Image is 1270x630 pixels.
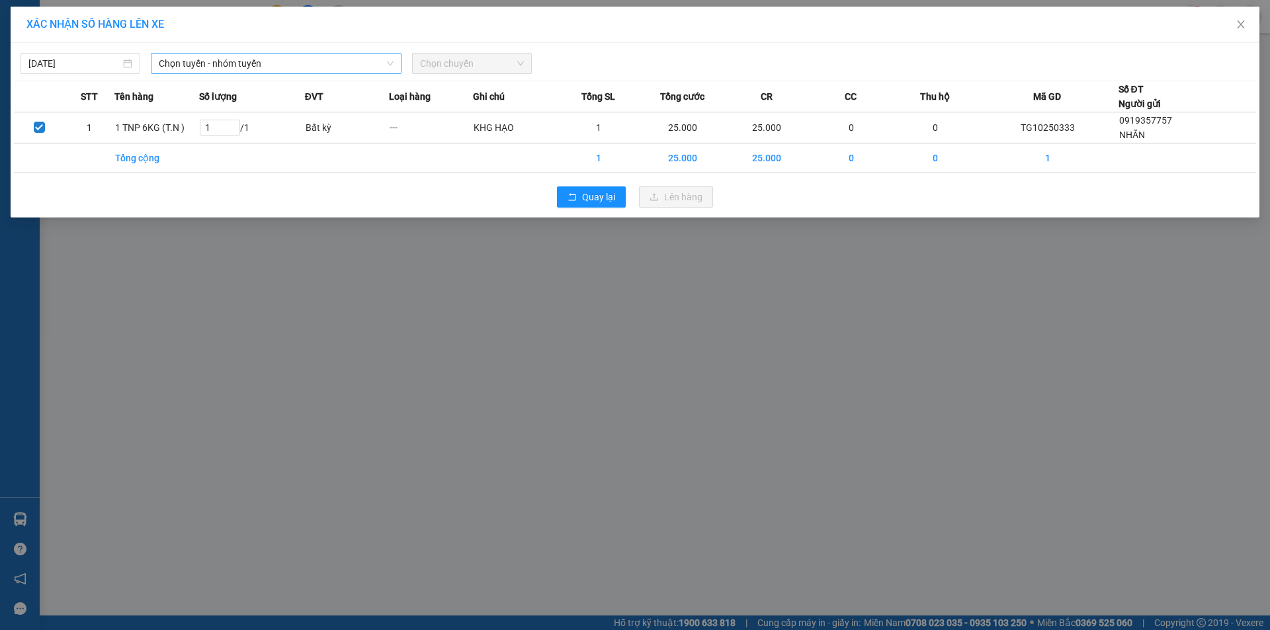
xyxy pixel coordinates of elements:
[114,143,198,173] td: Tổng cộng
[420,54,524,73] span: Chọn chuyến
[557,143,641,173] td: 1
[114,89,153,104] span: Tên hàng
[761,89,773,104] span: CR
[473,112,557,143] td: KHG HẠO
[199,112,305,143] td: / 1
[725,112,809,143] td: 25.000
[64,112,114,143] td: 1
[386,59,394,67] span: down
[473,89,505,104] span: Ghi chú
[1222,7,1259,44] button: Close
[114,112,198,143] td: 1 TNP 6KG (T.N )
[641,112,725,143] td: 25.000
[809,112,893,143] td: 0
[199,89,237,104] span: Số lượng
[81,89,98,104] span: STT
[920,89,950,104] span: Thu hộ
[581,89,615,104] span: Tổng SL
[305,112,389,143] td: Bất kỳ
[159,54,394,73] span: Chọn tuyến - nhóm tuyến
[641,143,725,173] td: 25.000
[725,143,809,173] td: 25.000
[389,112,473,143] td: ---
[1033,89,1061,104] span: Mã GD
[893,143,977,173] td: 0
[1119,115,1172,126] span: 0919357757
[977,112,1118,143] td: TG10250333
[977,143,1118,173] td: 1
[557,112,641,143] td: 1
[893,112,977,143] td: 0
[305,89,323,104] span: ĐVT
[26,18,164,30] span: XÁC NHẬN SỐ HÀNG LÊN XE
[639,186,713,208] button: uploadLên hàng
[1119,130,1145,140] span: NHÃN
[1119,82,1161,111] div: Số ĐT Người gửi
[582,190,615,204] span: Quay lại
[28,56,120,71] input: 13/10/2025
[809,143,893,173] td: 0
[568,192,577,203] span: rollback
[660,89,704,104] span: Tổng cước
[1236,19,1246,30] span: close
[389,89,431,104] span: Loại hàng
[557,186,626,208] button: rollbackQuay lại
[845,89,857,104] span: CC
